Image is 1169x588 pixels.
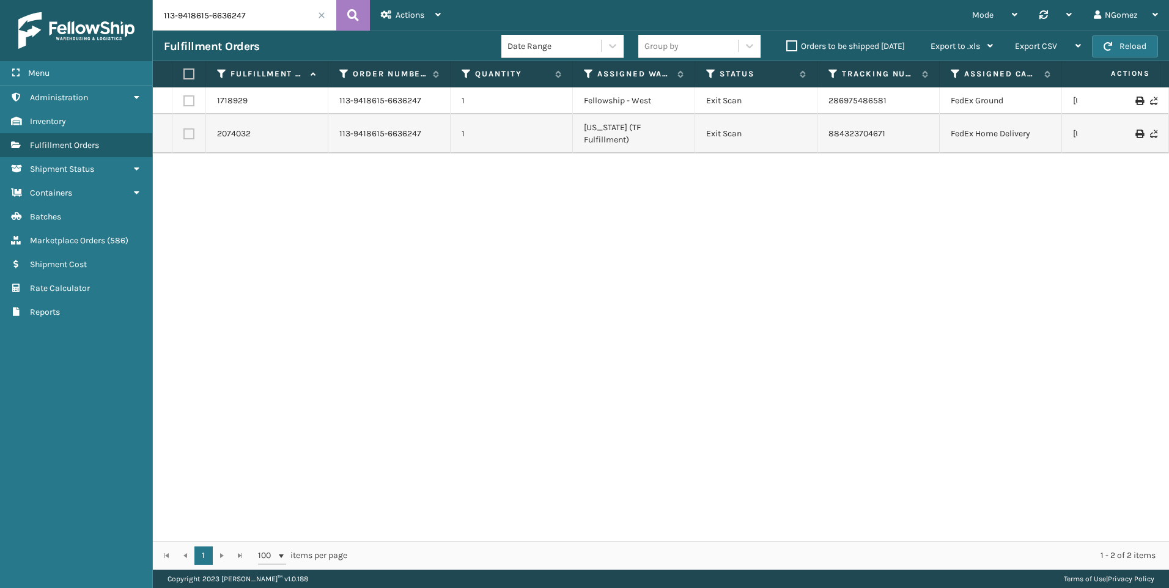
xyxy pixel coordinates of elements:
[217,95,248,107] a: 1718929
[1064,570,1154,588] div: |
[940,87,1062,114] td: FedEx Ground
[1135,97,1143,105] i: Print Label
[475,68,549,79] label: Quantity
[30,259,87,270] span: Shipment Cost
[1064,575,1106,583] a: Terms of Use
[644,40,679,53] div: Group by
[972,10,994,20] span: Mode
[258,549,276,562] span: 100
[573,87,695,114] td: Fellowship - West
[507,40,602,53] div: Date Range
[828,95,887,106] a: 286975486581
[353,68,427,79] label: Order Number
[18,12,135,49] img: logo
[30,307,60,317] span: Reports
[30,283,90,293] span: Rate Calculator
[1135,130,1143,138] i: Print Label
[931,41,980,51] span: Export to .xls
[30,116,66,127] span: Inventory
[786,41,905,51] label: Orders to be shipped [DATE]
[30,235,105,246] span: Marketplace Orders
[28,68,50,78] span: Menu
[1072,64,1157,84] span: Actions
[30,92,88,103] span: Administration
[451,114,573,153] td: 1
[573,114,695,153] td: [US_STATE] (TF Fulfillment)
[107,235,128,246] span: ( 586 )
[339,128,421,140] a: 113-9418615-6636247
[30,211,61,222] span: Batches
[339,95,421,107] a: 113-9418615-6636247
[828,128,885,139] a: 884323704671
[1150,97,1157,105] i: Never Shipped
[194,546,213,565] a: 1
[230,68,304,79] label: Fulfillment Order Id
[217,128,251,140] a: 2074032
[164,39,259,54] h3: Fulfillment Orders
[1150,130,1157,138] i: Never Shipped
[842,68,916,79] label: Tracking Number
[168,570,308,588] p: Copyright 2023 [PERSON_NAME]™ v 1.0.188
[597,68,671,79] label: Assigned Warehouse
[451,87,573,114] td: 1
[1108,575,1154,583] a: Privacy Policy
[1015,41,1057,51] span: Export CSV
[720,68,794,79] label: Status
[964,68,1038,79] label: Assigned Carrier Service
[695,114,817,153] td: Exit Scan
[940,114,1062,153] td: FedEx Home Delivery
[30,164,94,174] span: Shipment Status
[695,87,817,114] td: Exit Scan
[1092,35,1158,57] button: Reload
[30,188,72,198] span: Containers
[364,549,1156,562] div: 1 - 2 of 2 items
[258,546,347,565] span: items per page
[396,10,424,20] span: Actions
[30,140,99,150] span: Fulfillment Orders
